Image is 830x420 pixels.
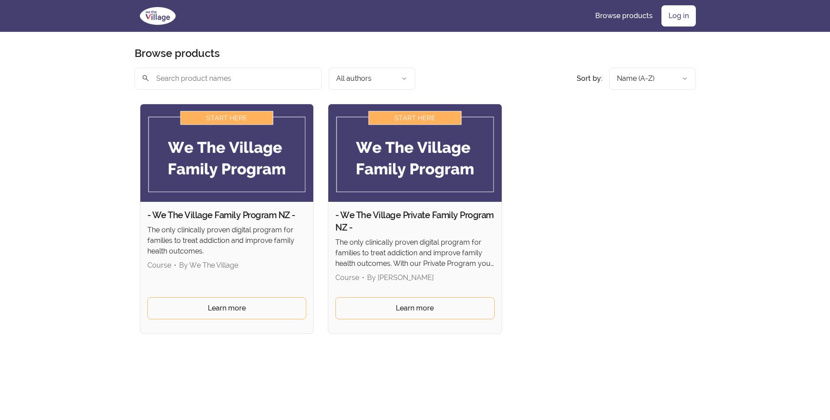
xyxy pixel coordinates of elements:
[588,5,696,26] nav: Main
[335,209,495,234] h2: - We The Village Private Family Program NZ -
[135,68,322,90] input: Search product names
[335,273,359,282] span: Course
[335,237,495,269] p: The only clinically proven digital program for families to treat addiction and improve family hea...
[661,5,696,26] a: Log in
[208,303,246,314] span: Learn more
[147,297,307,319] a: Learn more
[140,104,314,202] img: Product image for - We The Village Family Program NZ -
[142,72,150,84] span: search
[367,273,434,282] span: By [PERSON_NAME]
[362,273,364,282] span: •
[147,225,307,257] p: The only clinically proven digital program for families to treat addiction and improve family hea...
[179,261,238,269] span: By We The Village
[329,68,415,90] button: Filter by author
[328,104,502,202] img: Product image for - We The Village Private Family Program NZ -
[609,68,696,90] button: Product sort options
[147,209,307,221] h2: - We The Village Family Program NZ -
[396,303,434,314] span: Learn more
[335,297,495,319] a: Learn more
[588,5,660,26] a: Browse products
[147,261,171,269] span: Course
[174,261,177,269] span: •
[135,5,181,26] img: We The Village logo
[577,74,602,83] span: Sort by:
[135,46,220,61] h2: Browse products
